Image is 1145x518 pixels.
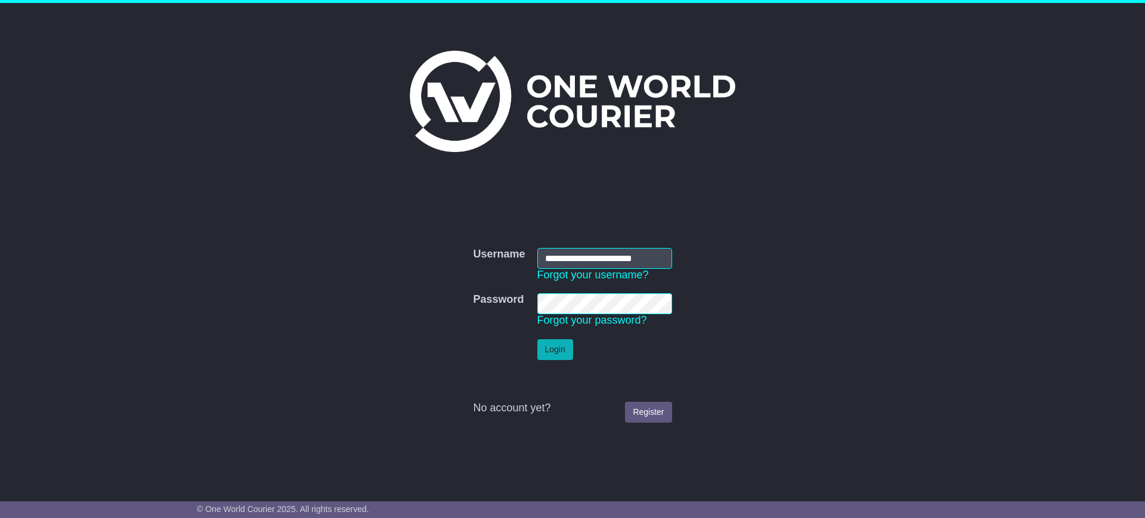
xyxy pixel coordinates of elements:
a: Register [625,402,671,423]
div: No account yet? [473,402,671,415]
label: Username [473,248,525,261]
label: Password [473,293,524,306]
span: © One World Courier 2025. All rights reserved. [197,504,369,514]
img: One World [410,51,735,152]
a: Forgot your password? [537,314,647,326]
a: Forgot your username? [537,269,649,281]
button: Login [537,339,573,360]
